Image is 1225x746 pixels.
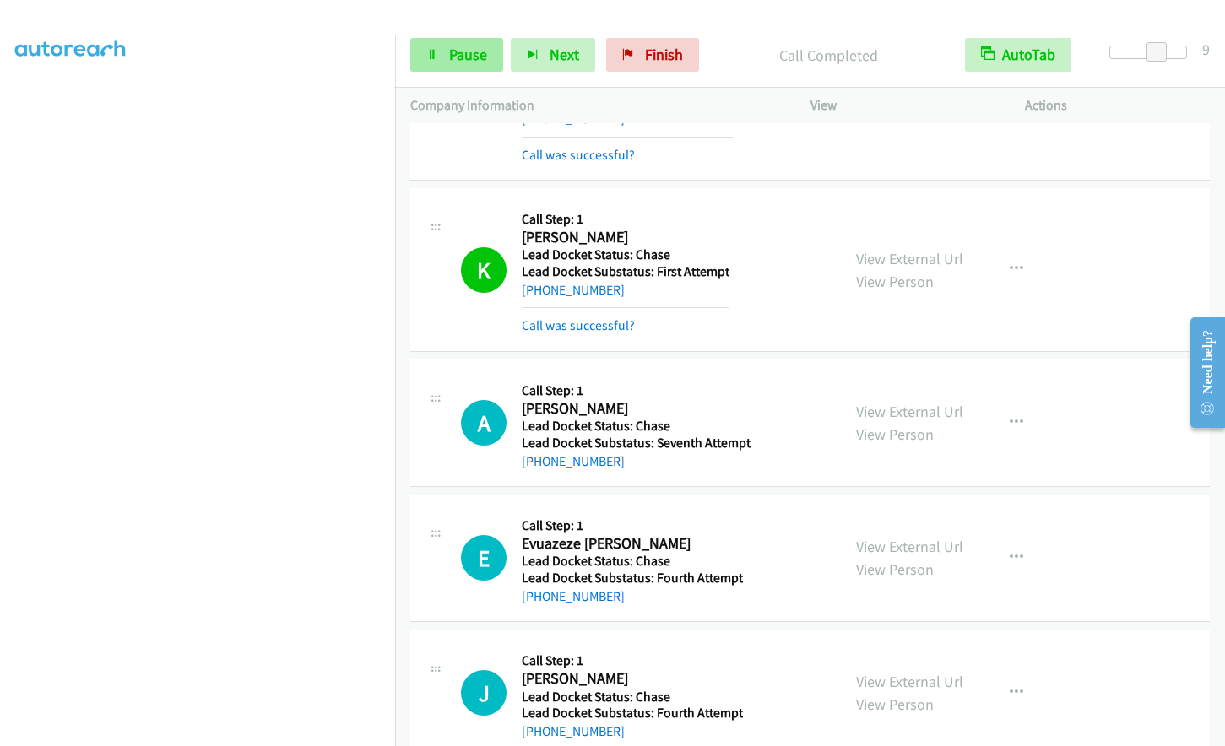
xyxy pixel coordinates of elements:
[522,211,729,228] h5: Call Step: 1
[522,111,625,127] a: [PHONE_NUMBER]
[645,45,683,64] span: Finish
[449,45,487,64] span: Pause
[522,418,751,435] h5: Lead Docket Status: Chase
[522,317,635,333] a: Call was successful?
[1025,95,1210,116] p: Actions
[522,246,729,263] h5: Lead Docket Status: Chase
[522,570,743,587] h5: Lead Docket Substatus: Fourth Attempt
[461,670,507,716] h1: J
[522,435,751,451] h5: Lead Docket Substatus: Seventh Attempt
[461,247,507,293] h1: K
[550,45,579,64] span: Next
[511,38,595,72] button: Next
[965,38,1071,72] button: AutoTab
[856,424,934,444] a: View Person
[522,382,751,399] h5: Call Step: 1
[810,95,995,116] p: View
[722,44,935,67] p: Call Completed
[856,672,963,691] a: View External Url
[522,534,743,554] h2: Evuazeze [PERSON_NAME]
[522,723,625,739] a: [PHONE_NUMBER]
[1176,305,1225,440] iframe: Resource Center
[410,38,503,72] a: Pause
[606,38,699,72] a: Finish
[522,652,743,669] h5: Call Step: 1
[522,147,635,163] a: Call was successful?
[410,95,780,116] p: Company Information
[522,399,751,419] h2: [PERSON_NAME]
[522,588,625,604] a: [PHONE_NUMBER]
[856,402,963,421] a: View External Url
[522,282,625,298] a: [PHONE_NUMBER]
[522,705,743,722] h5: Lead Docket Substatus: Fourth Attempt
[856,249,963,268] a: View External Url
[522,453,625,469] a: [PHONE_NUMBER]
[461,535,507,581] h1: E
[856,537,963,556] a: View External Url
[856,272,934,291] a: View Person
[522,517,743,534] h5: Call Step: 1
[522,228,729,247] h2: [PERSON_NAME]
[522,263,729,280] h5: Lead Docket Substatus: First Attempt
[522,553,743,570] h5: Lead Docket Status: Chase
[856,559,934,579] a: View Person
[522,689,743,705] h5: Lead Docket Status: Chase
[856,695,934,714] a: View Person
[522,669,743,689] h2: [PERSON_NAME]
[1202,38,1210,61] div: 9
[461,400,507,446] h1: A
[461,670,507,716] div: The call is yet to be attempted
